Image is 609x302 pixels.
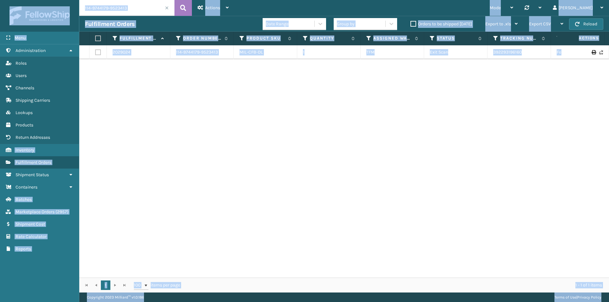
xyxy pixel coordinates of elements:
span: items per page [134,280,180,290]
label: Assigned Warehouse [373,35,412,41]
span: Rate Calculator [16,234,47,239]
span: Fulfillment Orders [16,160,51,165]
span: Inventory [16,147,34,153]
span: Return Addresses [16,135,50,140]
td: Exit Scan [424,45,488,59]
a: 1 [101,280,110,290]
span: Export CSV [529,21,551,27]
span: Channels [16,85,34,91]
i: Print Label [592,50,595,55]
span: Mode [490,5,501,10]
label: Product SKU [246,35,285,41]
span: Menu [15,35,26,41]
div: Group by [337,21,355,27]
td: 1 [297,45,361,59]
span: Users [16,73,27,78]
span: Containers [16,184,37,190]
div: | [554,292,601,302]
img: logo [10,6,70,25]
span: 100 [134,282,143,288]
span: Products [16,122,33,128]
a: 392293196160 [493,49,522,55]
span: Shipping Carriers [16,98,50,103]
label: Orders to be shipped [DATE] [410,21,472,27]
span: Actions [559,33,603,43]
div: Date Range [266,21,315,27]
label: Order Number [183,35,221,41]
label: Status [437,35,475,41]
button: Reload [569,18,603,30]
a: Terms of Use [554,295,576,299]
span: Shipment Cost [16,222,45,227]
label: Fulfillment Order Id [120,35,158,41]
i: Never Shipped [599,50,603,55]
a: MIL-CFB-DL [239,49,263,55]
span: Shipment Status [16,172,49,177]
p: Copyright 2023 Milliard™ v 1.0.186 [87,292,144,302]
label: Quantity [310,35,348,41]
span: Lookups [16,110,33,115]
span: ( 2957 ) [56,209,69,215]
span: Batches [16,197,32,202]
h3: Fulfillment Orders [85,20,134,28]
a: 114-9744179-9523413 [176,49,218,55]
span: Marketplace Orders [16,209,55,215]
span: Actions [205,5,220,10]
span: Export to .xls [485,21,511,27]
label: Tracking Number [500,35,539,41]
div: 1 - 1 of 1 items [189,282,602,288]
a: 2029024 [113,49,130,55]
span: Roles [16,61,27,66]
td: TFM [361,45,424,59]
a: Privacy Policy [577,295,601,299]
span: Reports [16,246,31,252]
span: Administration [16,48,46,53]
